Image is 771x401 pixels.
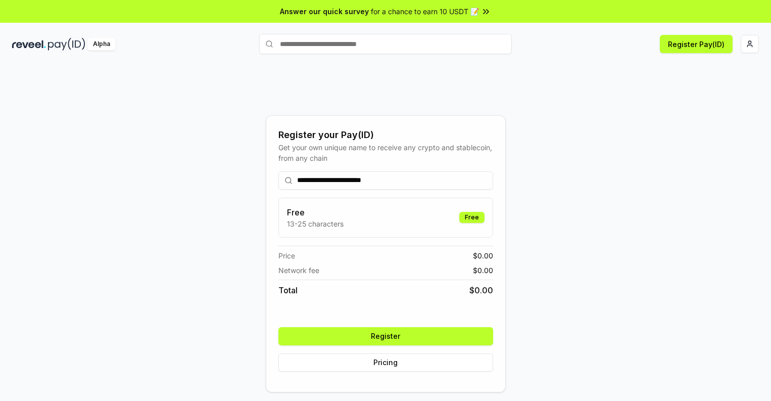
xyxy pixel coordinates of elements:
[473,250,493,261] span: $ 0.00
[371,6,479,17] span: for a chance to earn 10 USDT 📝
[48,38,85,51] img: pay_id
[473,265,493,276] span: $ 0.00
[280,6,369,17] span: Answer our quick survey
[278,142,493,163] div: Get your own unique name to receive any crypto and stablecoin, from any chain
[660,35,733,53] button: Register Pay(ID)
[12,38,46,51] img: reveel_dark
[287,218,344,229] p: 13-25 characters
[278,353,493,372] button: Pricing
[278,284,298,296] span: Total
[469,284,493,296] span: $ 0.00
[278,250,295,261] span: Price
[459,212,485,223] div: Free
[278,128,493,142] div: Register your Pay(ID)
[278,265,319,276] span: Network fee
[278,327,493,345] button: Register
[87,38,116,51] div: Alpha
[287,206,344,218] h3: Free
